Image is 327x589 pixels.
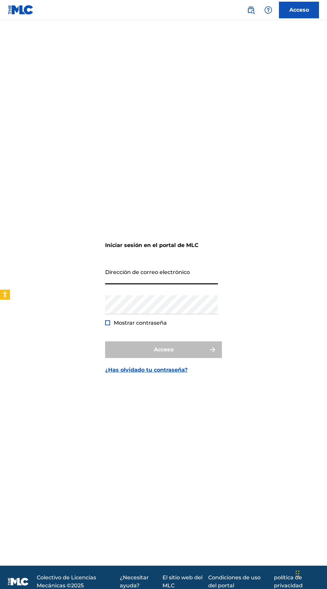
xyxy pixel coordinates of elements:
[296,564,300,584] div: Arrastrar
[105,367,188,373] font: ¿Has olvidado tu contraseña?
[262,3,275,17] div: Ayuda
[244,3,258,17] a: Búsqueda pública
[8,5,34,15] img: Logotipo del MLC
[162,574,203,589] font: El sitio web del MLC
[105,366,188,374] a: ¿Has olvidado tu contraseña?
[105,242,199,248] font: Iniciar sesión en el portal de MLC
[208,574,261,589] font: Condiciones de uso del portal
[279,2,319,18] a: Acceso
[264,6,272,14] img: ayuda
[120,574,149,589] font: ¿Necesitar ayuda?
[274,574,303,589] font: política de privacidad
[37,574,96,589] font: Colectivo de Licencias Mecánicas ©
[294,557,327,589] iframe: Widget de chat
[71,582,84,589] font: 2025
[8,578,29,586] img: logo
[247,6,255,14] img: buscar
[289,7,309,13] font: Acceso
[114,320,167,326] font: Mostrar contraseña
